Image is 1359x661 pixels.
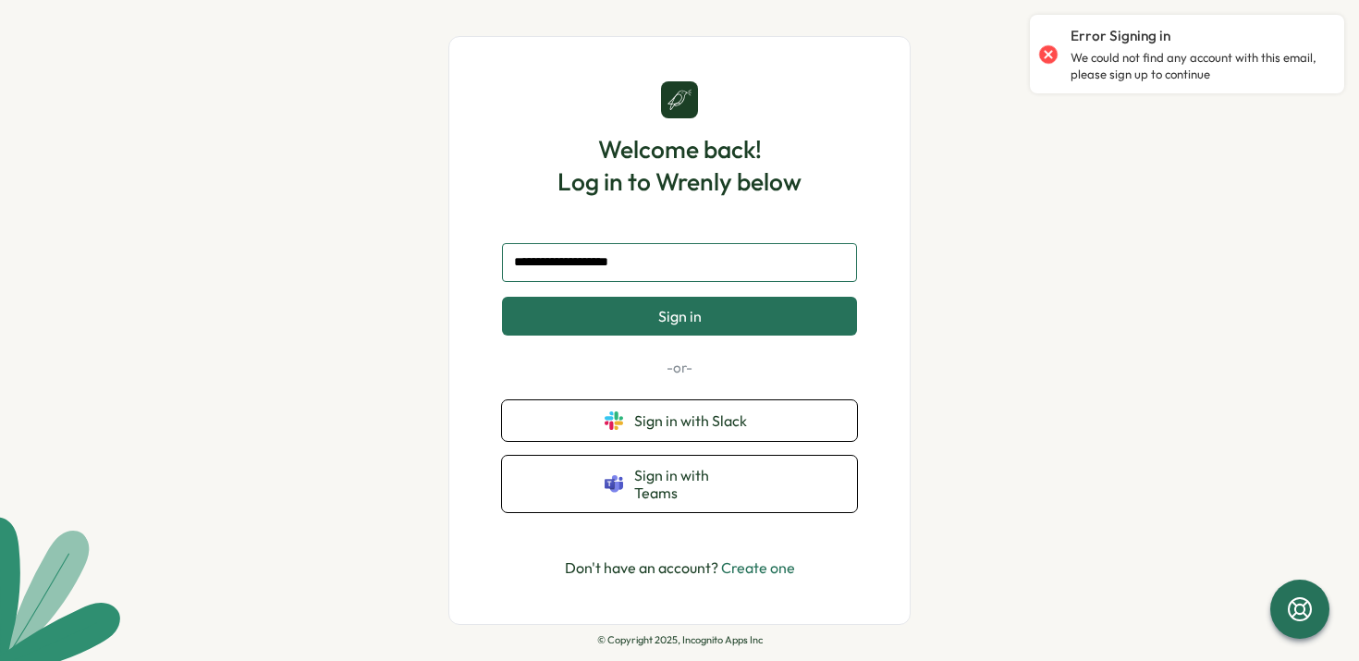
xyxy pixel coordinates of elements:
button: Sign in [502,297,857,336]
p: Don't have an account? [565,557,795,580]
button: Sign in with Slack [502,400,857,441]
span: Sign in with Teams [634,467,754,501]
span: Sign in with Slack [634,412,754,429]
p: © Copyright 2025, Incognito Apps Inc [597,634,763,646]
p: -or- [502,358,857,378]
a: Create one [721,558,795,577]
p: We could not find any account with this email, please sign up to continue [1071,50,1326,82]
span: Sign in [658,308,702,324]
button: Sign in with Teams [502,456,857,512]
p: Error Signing in [1071,26,1170,46]
h1: Welcome back! Log in to Wrenly below [557,133,802,198]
